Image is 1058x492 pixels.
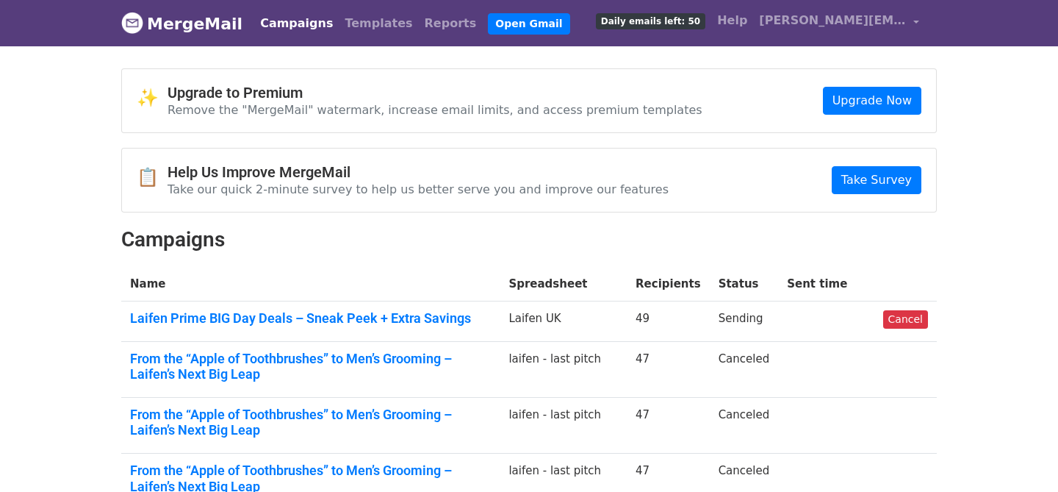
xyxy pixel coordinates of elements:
[339,9,418,38] a: Templates
[627,267,710,302] th: Recipients
[778,267,874,302] th: Sent time
[130,351,491,382] a: From the “Apple of Toothbrushes” to Men’s Grooming – Laifen’s Next Big Leap
[488,13,569,35] a: Open Gmail
[419,9,483,38] a: Reports
[596,13,705,29] span: Daily emails left: 50
[710,397,779,453] td: Canceled
[500,267,627,302] th: Spreadsheet
[627,397,710,453] td: 47
[137,88,168,109] span: ✨
[168,182,669,197] p: Take our quick 2-minute survey to help us better serve you and improve our features
[254,9,339,38] a: Campaigns
[759,12,906,29] span: [PERSON_NAME][EMAIL_ADDRESS][DOMAIN_NAME]
[500,302,627,342] td: Laifen UK
[168,84,702,101] h4: Upgrade to Premium
[710,302,779,342] td: Sending
[711,6,753,35] a: Help
[130,310,491,327] a: Laifen Prime BIG Day Deals – Sneak Peek + Extra Savings
[883,310,928,329] a: Cancel
[121,8,242,39] a: MergeMail
[627,302,710,342] td: 49
[121,267,500,302] th: Name
[710,267,779,302] th: Status
[710,341,779,397] td: Canceled
[121,227,937,252] h2: Campaigns
[832,166,921,194] a: Take Survey
[500,341,627,397] td: laifen - last pitch
[500,397,627,453] td: laifen - last pitch
[168,163,669,181] h4: Help Us Improve MergeMail
[168,102,702,118] p: Remove the "MergeMail" watermark, increase email limits, and access premium templates
[590,6,711,35] a: Daily emails left: 50
[627,341,710,397] td: 47
[121,12,143,34] img: MergeMail logo
[753,6,925,40] a: [PERSON_NAME][EMAIL_ADDRESS][DOMAIN_NAME]
[823,87,921,115] a: Upgrade Now
[137,167,168,188] span: 📋
[130,407,491,438] a: From the “Apple of Toothbrushes” to Men’s Grooming – Laifen’s Next Big Leap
